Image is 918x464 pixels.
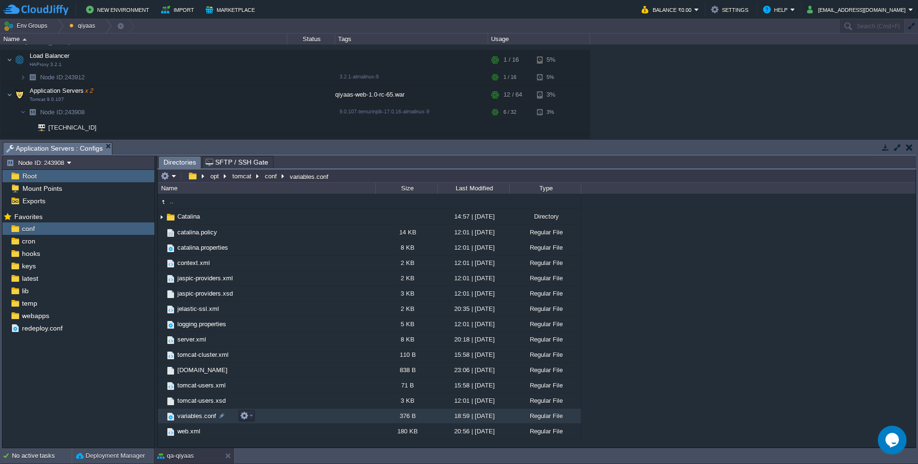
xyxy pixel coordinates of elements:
[437,301,509,316] div: 20:35 | [DATE]
[39,73,86,81] a: Node ID:243912
[509,409,581,423] div: Regular File
[437,271,509,286] div: 12:01 | [DATE]
[7,50,12,69] img: AMDAwAAAACH5BAEAAAAALAAAAAABAAEAAAICRAEAOw==
[509,225,581,240] div: Regular File
[375,240,437,255] div: 8 KB
[509,363,581,377] div: Regular File
[20,299,39,308] a: temp
[336,33,488,44] div: Tags
[39,108,86,116] a: Node ID:243908
[30,97,64,102] span: Tomcat 9.0.107
[375,255,437,270] div: 2 KB
[176,274,234,282] a: jaspic-providers.xml
[165,335,176,345] img: AMDAwAAAACH5BAEAAAAALAAAAAABAAEAAAICRAEAOw==
[47,120,98,135] span: [TECHNICAL_ID]
[763,4,790,15] button: Help
[40,74,65,81] span: Node ID:
[509,271,581,286] div: Regular File
[437,286,509,301] div: 12:01 | [DATE]
[537,85,568,104] div: 3%
[263,172,279,180] button: conf
[165,258,176,269] img: AMDAwAAAACH5BAEAAAAALAAAAAABAAEAAAICRAEAOw==
[20,262,37,270] a: keys
[39,73,86,81] span: 243912
[711,4,751,15] button: Settings
[165,320,176,330] img: AMDAwAAAACH5BAEAAAAALAAAAAABAAEAAAICRAEAOw==
[437,209,509,224] div: 14:57 | [DATE]
[21,197,47,205] a: Exports
[176,397,227,405] span: tomcat-users.xsd
[12,448,72,464] div: No active tasks
[176,228,219,236] span: catalina.policy
[20,324,64,332] span: redeploy.conf
[29,87,94,94] a: Application Serversx 2Tomcat 9.0.107
[335,85,488,104] div: qiyaas-web-1.0-rc-65.war
[176,259,211,267] a: context.xml
[176,212,201,221] a: Catalina
[26,70,39,85] img: AMDAwAAAACH5BAEAAAAALAAAAAABAAEAAAICRAEAOw==
[176,427,202,435] a: web.xml
[21,172,38,180] span: Root
[1,33,287,44] div: Name
[29,52,71,60] span: Load Balancer
[437,424,509,439] div: 20:56 | [DATE]
[165,243,176,254] img: AMDAwAAAACH5BAEAAAAALAAAAAABAAEAAAICRAEAOw==
[209,172,221,180] button: opt
[509,424,581,439] div: Regular File
[158,210,165,224] img: AMDAwAAAACH5BAEAAAAALAAAAAABAAEAAAICRAEAOw==
[165,304,176,315] img: AMDAwAAAACH5BAEAAAAALAAAAAABAAEAAAICRAEAOw==
[47,124,98,131] a: [TECHNICAL_ID]
[176,335,208,343] a: server.xml
[161,4,197,15] button: Import
[158,409,165,423] img: AMDAwAAAACH5BAEAAAAALAAAAAABAAEAAAICRAEAOw==
[537,70,568,85] div: 5%
[165,350,176,361] img: AMDAwAAAACH5BAEAAAAALAAAAAABAAEAAAICRAEAOw==
[509,332,581,347] div: Regular File
[176,381,227,389] span: tomcat-users.xml
[206,4,258,15] button: Marketplace
[158,271,165,286] img: AMDAwAAAACH5BAEAAAAALAAAAAABAAEAAAICRAEAOw==
[12,213,44,221] a: Favorites
[20,311,51,320] a: webapps
[503,105,516,120] div: 6 / 32
[503,85,522,104] div: 12 / 64
[20,105,26,120] img: AMDAwAAAACH5BAEAAAAALAAAAAABAAEAAAICRAEAOw==
[509,240,581,255] div: Regular File
[375,347,437,362] div: 110 B
[26,120,32,135] img: AMDAwAAAACH5BAEAAAAALAAAAAABAAEAAAICRAEAOw==
[20,287,30,295] span: lib
[807,4,908,15] button: [EMAIL_ADDRESS][DOMAIN_NAME]
[158,363,165,377] img: AMDAwAAAACH5BAEAAAAALAAAAAABAAEAAAICRAEAOw==
[158,378,165,393] img: AMDAwAAAACH5BAEAAAAALAAAAAABAAEAAAICRAEAOw==
[86,4,152,15] button: New Environment
[165,396,176,407] img: AMDAwAAAACH5BAEAAAAALAAAAAABAAEAAAICRAEAOw==
[176,320,228,328] a: logging.properties
[165,228,176,238] img: AMDAwAAAACH5BAEAAAAALAAAAAABAAEAAAICRAEAOw==
[164,156,196,168] span: Directories
[13,50,26,69] img: AMDAwAAAACH5BAEAAAAALAAAAAABAAEAAAICRAEAOw==
[537,105,568,120] div: 3%
[509,255,581,270] div: Regular File
[20,70,26,85] img: AMDAwAAAACH5BAEAAAAALAAAAAABAAEAAAICRAEAOw==
[437,363,509,377] div: 23:06 | [DATE]
[7,85,12,104] img: AMDAwAAAACH5BAEAAAAALAAAAAABAAEAAAICRAEAOw==
[176,351,230,359] span: tomcat-cluster.xml
[176,366,229,374] a: [DOMAIN_NAME]
[437,347,509,362] div: 15:58 | [DATE]
[510,183,581,194] div: Type
[30,62,62,67] span: HAProxy 3.2.1
[375,271,437,286] div: 2 KB
[437,393,509,408] div: 12:01 | [DATE]
[32,120,45,135] img: AMDAwAAAACH5BAEAAAAALAAAAAABAAEAAAICRAEAOw==
[76,451,145,461] button: Deployment Manager
[39,108,86,116] span: 243908
[165,411,176,422] img: AMDAwAAAACH5BAEAAAAALAAAAAABAAEAAAICRAEAOw==
[21,184,64,193] span: Mount Points
[20,249,42,258] a: hooks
